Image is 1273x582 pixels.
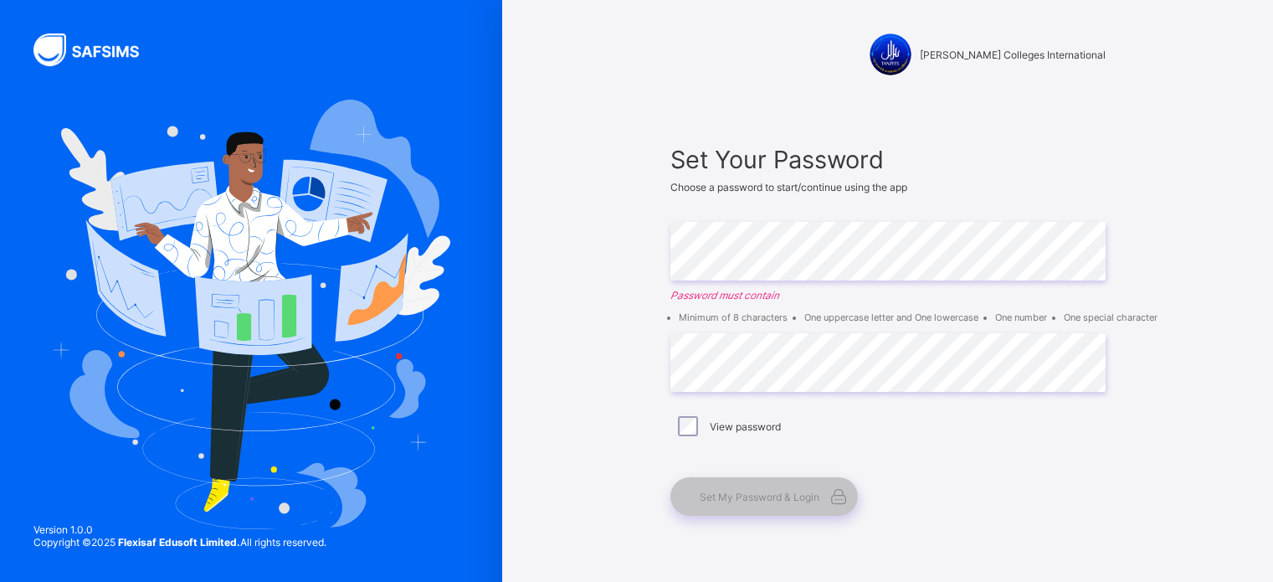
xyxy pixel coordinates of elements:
[670,181,907,193] span: Choose a password to start/continue using the app
[118,536,240,549] strong: Flexisaf Edusoft Limited.
[920,49,1106,61] span: [PERSON_NAME] Colleges International
[33,523,326,536] span: Version 1.0.0
[1064,312,1158,323] li: One special character
[52,100,450,528] img: Hero Image
[33,33,159,66] img: SAFSIMS Logo
[995,312,1047,323] li: One number
[670,289,1106,301] em: Password must contain
[710,420,781,433] label: View password
[804,312,978,323] li: One uppercase letter and One lowercase
[670,145,1106,174] span: Set Your Password
[33,536,326,549] span: Copyright © 2025 All rights reserved.
[700,491,819,503] span: Set My Password & Login
[679,312,788,323] li: Minimum of 8 characters
[870,33,911,75] img: Tanzeel Colleges International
